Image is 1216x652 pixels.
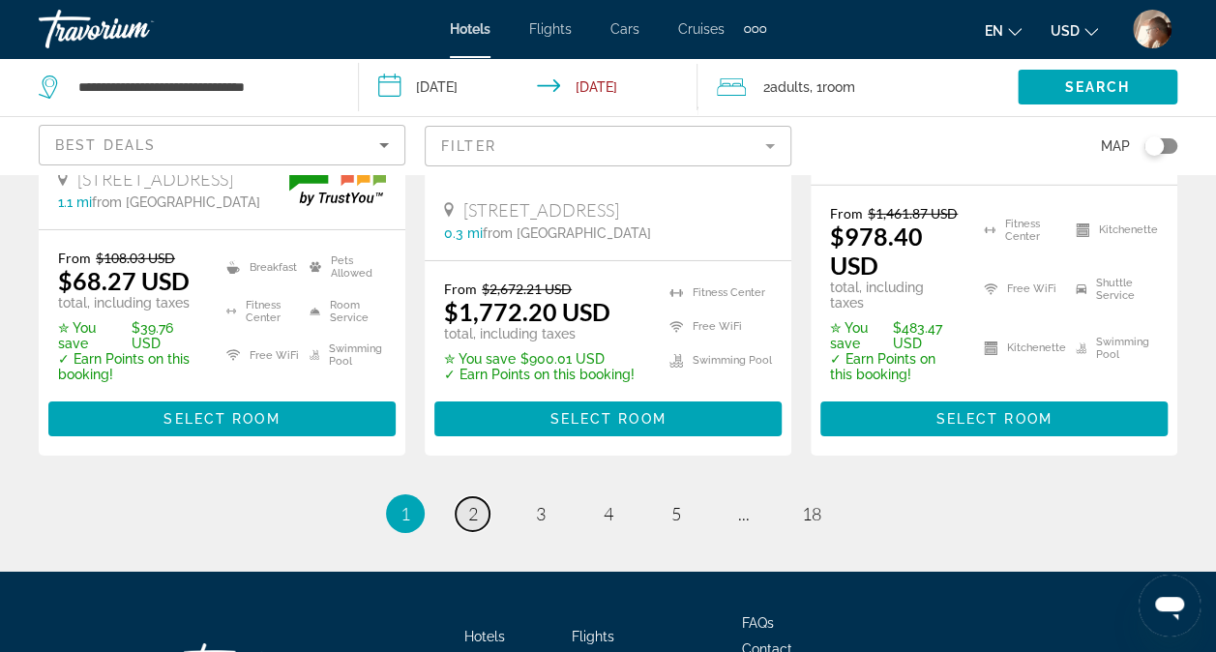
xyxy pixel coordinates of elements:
[604,503,613,524] span: 4
[1101,133,1130,160] span: Map
[434,406,782,428] a: Select Room
[770,79,810,95] span: Adults
[820,401,1168,436] button: Select Room
[830,205,863,222] span: From
[444,326,635,341] p: total, including taxes
[92,194,260,210] span: from [GEOGRAPHIC_DATA]
[482,281,572,297] del: $2,672.21 USD
[744,14,766,44] button: Extra navigation items
[810,74,855,101] span: , 1
[820,406,1168,428] a: Select Room
[289,149,386,206] img: trustyou-badge.svg
[359,58,698,116] button: Check-in date: Nov 27, 2025 Check-out date: Nov 30, 2025
[77,168,233,190] span: [STREET_ADDRESS]
[830,222,923,280] ins: $978.40 USD
[163,411,280,427] span: Select Room
[483,225,651,241] span: from [GEOGRAPHIC_DATA]
[1133,10,1172,48] img: Z
[1051,23,1080,39] span: USD
[1066,205,1158,254] li: Kitchenette
[58,295,202,311] p: total, including taxes
[974,205,1066,254] li: Fitness Center
[96,250,175,266] del: $108.03 USD
[572,629,614,644] a: Flights
[425,125,791,167] button: Filter
[58,320,202,351] p: $39.76 USD
[822,79,855,95] span: Room
[300,250,386,284] li: Pets Allowed
[48,406,396,428] a: Select Room
[610,21,639,37] a: Cars
[742,615,774,631] a: FAQs
[1127,9,1177,49] button: User Menu
[660,281,772,305] li: Fitness Center
[985,23,1003,39] span: en
[217,339,300,373] li: Free WiFi
[444,225,483,241] span: 0.3 mi
[1051,16,1098,44] button: Change currency
[549,411,666,427] span: Select Room
[738,503,750,524] span: ...
[935,411,1052,427] span: Select Room
[697,58,1018,116] button: Travelers: 2 adults, 0 children
[444,351,635,367] p: $900.01 USD
[217,250,300,284] li: Breakfast
[444,297,610,326] ins: $1,772.20 USD
[468,503,478,524] span: 2
[1018,70,1177,104] button: Search
[55,133,389,157] mat-select: Sort by
[1130,137,1177,155] button: Toggle map
[830,280,960,311] p: total, including taxes
[974,323,1066,372] li: Kitchenette
[463,199,619,221] span: [STREET_ADDRESS]
[1066,264,1158,313] li: Shuttle Service
[300,339,386,373] li: Swimming Pool
[58,194,92,210] span: 1.1 mi
[39,4,232,54] a: Travorium
[671,503,681,524] span: 5
[678,21,725,37] a: Cruises
[464,629,505,644] a: Hotels
[802,503,821,524] span: 18
[529,21,572,37] a: Flights
[985,16,1022,44] button: Change language
[830,320,888,351] span: ✮ You save
[1065,79,1131,95] span: Search
[660,348,772,372] li: Swimming Pool
[58,320,126,351] span: ✮ You save
[450,21,490,37] a: Hotels
[763,74,810,101] span: 2
[974,264,1066,313] li: Free WiFi
[58,250,91,266] span: From
[830,351,960,382] p: ✓ Earn Points on this booking!
[1066,323,1158,372] li: Swimming Pool
[444,351,516,367] span: ✮ You save
[58,351,202,382] p: ✓ Earn Points on this booking!
[300,294,386,329] li: Room Service
[536,503,546,524] span: 3
[444,367,635,382] p: ✓ Earn Points on this booking!
[400,503,410,524] span: 1
[217,294,300,329] li: Fitness Center
[434,401,782,436] button: Select Room
[660,314,772,339] li: Free WiFi
[58,266,190,295] ins: $68.27 USD
[444,281,477,297] span: From
[48,401,396,436] button: Select Room
[830,320,960,351] p: $483.47 USD
[868,205,958,222] del: $1,461.87 USD
[39,494,1177,533] nav: Pagination
[1139,575,1201,637] iframe: Button to launch messaging window
[55,137,156,153] span: Best Deals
